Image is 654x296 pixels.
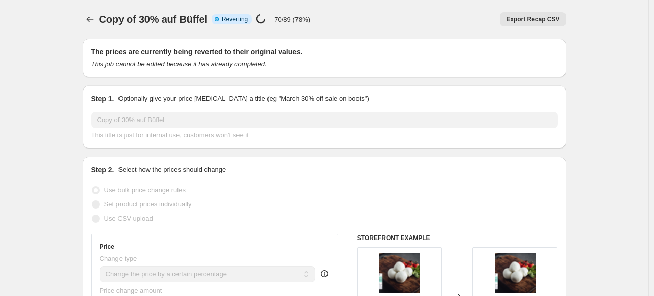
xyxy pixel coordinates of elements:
span: Export Recap CSV [506,15,559,23]
span: This title is just for internal use, customers won't see it [91,131,249,139]
h2: The prices are currently being reverted to their original values. [91,47,558,57]
h3: Price [100,243,114,251]
p: Optionally give your price [MEDICAL_DATA] a title (eg "March 30% off sale on boots") [118,94,369,104]
h2: Step 1. [91,94,114,104]
img: BocconcinidiBufalaCampanaD.O.P_80x.png [379,253,420,293]
p: 70/89 (78%) [274,16,310,23]
span: Use CSV upload [104,215,153,222]
button: Export Recap CSV [500,12,566,26]
h2: Step 2. [91,165,114,175]
span: Copy of 30% auf Büffel [99,14,207,25]
input: 30% off holiday sale [91,112,558,128]
span: Change type [100,255,137,262]
span: Reverting [222,15,248,23]
p: Select how the prices should change [118,165,226,175]
img: BocconcinidiBufalaCampanaD.O.P_80x.png [495,253,536,293]
h6: STOREFRONT EXAMPLE [357,234,558,242]
i: This job cannot be edited because it has already completed. [91,60,267,68]
button: Price change jobs [83,12,97,26]
span: Set product prices individually [104,200,192,208]
span: Use bulk price change rules [104,186,186,194]
div: help [319,269,330,279]
span: Price change amount [100,287,162,294]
